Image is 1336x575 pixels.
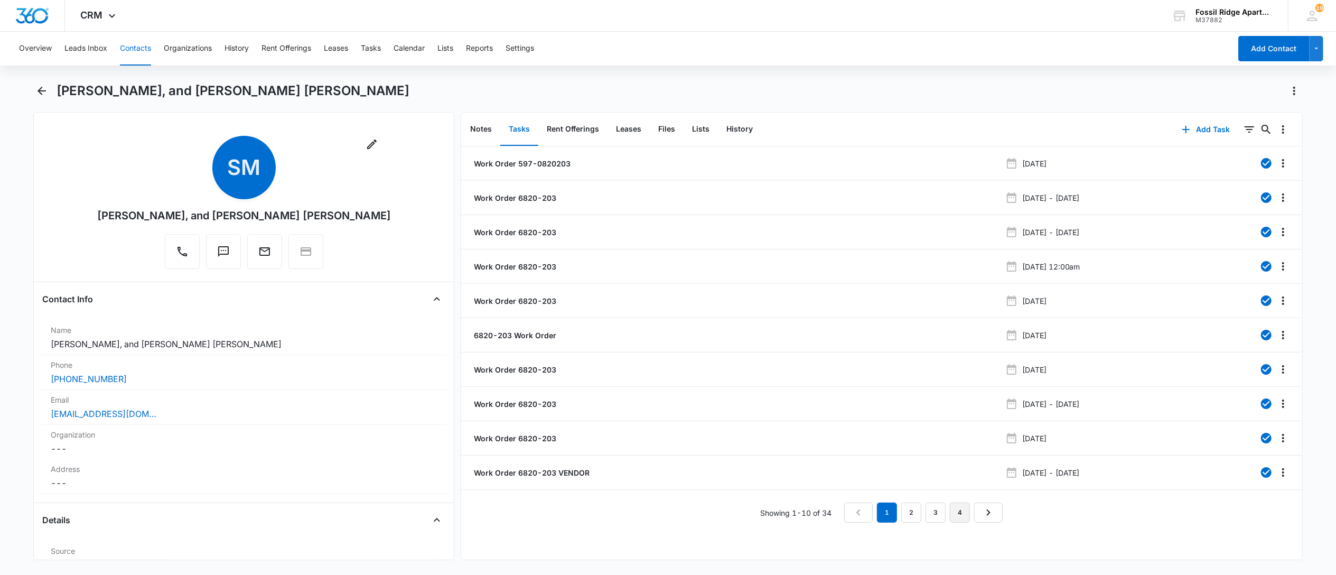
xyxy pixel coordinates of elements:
a: Email [247,251,282,259]
em: 1 [877,503,897,523]
button: Overflow Menu [1275,464,1292,481]
p: [DATE] - [DATE] [1022,227,1080,238]
button: Calendar [394,32,425,66]
button: Lists [437,32,453,66]
button: Close [428,512,445,528]
button: Overflow Menu [1275,258,1292,275]
dd: --- [51,442,437,455]
p: Work Order 6820-203 [472,398,556,410]
dd: Manual [51,559,437,571]
label: Source [51,545,437,557]
button: Overflow Menu [1275,430,1292,447]
button: Overflow Menu [1275,395,1292,412]
label: Phone [51,359,437,370]
p: [DATE] 12:00am [1022,261,1080,272]
span: SM [212,136,276,199]
label: Organization [51,429,437,440]
button: Reports [466,32,493,66]
a: Work Order 6820-203 [472,227,556,238]
button: Organizations [164,32,212,66]
label: Address [51,463,437,475]
button: Overflow Menu [1275,224,1292,240]
button: Leads Inbox [64,32,107,66]
button: Actions [1286,82,1303,99]
div: [PERSON_NAME], and [PERSON_NAME] [PERSON_NAME] [97,208,391,224]
button: Overflow Menu [1275,155,1292,172]
div: Organization--- [42,425,445,459]
a: Work Order 597-0820203 [472,158,571,169]
p: [DATE] [1022,158,1047,169]
button: Rent Offerings [261,32,311,66]
h4: Details [42,514,70,526]
a: [PHONE_NUMBER] [51,373,127,385]
button: Call [165,234,200,269]
button: Overview [19,32,52,66]
p: [DATE] [1022,330,1047,341]
button: History [718,113,761,146]
p: [DATE] - [DATE] [1022,398,1080,410]
button: Add Task [1171,117,1241,142]
nav: Pagination [844,503,1003,523]
button: Text [206,234,241,269]
p: [DATE] [1022,364,1047,375]
h1: [PERSON_NAME], and [PERSON_NAME] [PERSON_NAME] [57,83,409,99]
a: Text [206,251,241,259]
button: Overflow Menu [1275,189,1292,206]
a: Next Page [974,503,1003,523]
div: account id [1195,16,1273,24]
button: Files [650,113,684,146]
h4: Contact Info [42,293,93,305]
button: Leases [324,32,348,66]
button: Overflow Menu [1275,121,1292,138]
a: Work Order 6820-203 [472,364,556,375]
div: account name [1195,8,1273,16]
button: History [225,32,249,66]
p: [DATE] - [DATE] [1022,192,1080,203]
a: Call [165,251,200,259]
a: Work Order 6820-203 [472,192,556,203]
button: Tasks [361,32,381,66]
p: Showing 1-10 of 34 [760,507,832,518]
a: Work Order 6820-203 [472,433,556,444]
button: Lists [684,113,718,146]
p: [DATE] [1022,295,1047,307]
a: Work Order 6820-203 VENDOR [472,467,590,478]
a: Page 3 [926,503,946,523]
button: Filters [1241,121,1258,138]
button: Back [33,82,50,99]
div: Email[EMAIL_ADDRESS][DOMAIN_NAME] [42,390,445,425]
dd: --- [51,477,437,489]
button: Leases [608,113,650,146]
button: Rent Offerings [538,113,608,146]
button: Add Contact [1238,36,1310,61]
button: Contacts [120,32,151,66]
a: Work Order 6820-203 [472,295,556,307]
a: Work Order 6820-203 [472,261,556,272]
button: Search... [1258,121,1275,138]
a: 6820-203 Work Order [472,330,556,341]
p: [DATE] - [DATE] [1022,467,1080,478]
a: Page 4 [950,503,970,523]
button: Overflow Menu [1275,327,1292,344]
button: Overflow Menu [1275,361,1292,378]
button: Email [247,234,282,269]
label: Name [51,324,437,336]
a: [EMAIL_ADDRESS][DOMAIN_NAME] [51,407,156,420]
div: Address--- [42,459,445,494]
div: Phone[PHONE_NUMBER] [42,355,445,390]
button: Tasks [500,113,538,146]
span: 19 [1315,4,1324,12]
button: Close [428,291,445,308]
button: Notes [462,113,500,146]
button: Overflow Menu [1275,292,1292,309]
label: Email [51,394,437,405]
a: Page 2 [901,503,921,523]
p: [DATE] [1022,433,1047,444]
